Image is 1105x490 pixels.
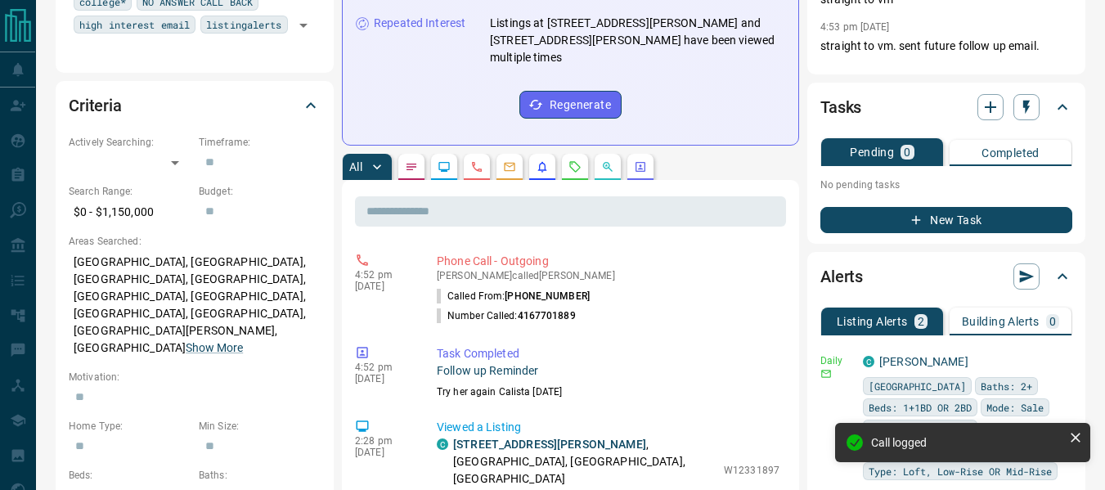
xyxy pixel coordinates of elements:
a: [PERSON_NAME] [879,355,968,368]
p: Try her again Calista [DATE] [437,384,779,399]
p: Home Type: [69,419,191,434]
p: Called From: [437,289,590,303]
p: All [349,161,362,173]
svg: Requests [568,160,582,173]
p: 0 [904,146,910,158]
p: Listing Alerts [837,316,908,327]
button: New Task [820,207,1072,233]
p: [DATE] [355,373,412,384]
p: Baths: [199,468,321,483]
p: [GEOGRAPHIC_DATA], [GEOGRAPHIC_DATA], [GEOGRAPHIC_DATA], [GEOGRAPHIC_DATA], [GEOGRAPHIC_DATA], [G... [69,249,321,362]
svg: Lead Browsing Activity [438,160,451,173]
h2: Tasks [820,94,861,120]
p: Listings at [STREET_ADDRESS][PERSON_NAME] and [STREET_ADDRESS][PERSON_NAME] have been viewed mult... [490,15,785,66]
p: Building Alerts [962,316,1040,327]
div: condos.ca [863,356,874,367]
p: W12331897 [724,463,779,478]
span: [GEOGRAPHIC_DATA] [869,378,966,394]
a: [STREET_ADDRESS][PERSON_NAME] [453,438,646,451]
p: Pending [850,146,894,158]
h2: Criteria [69,92,122,119]
p: [PERSON_NAME] called [PERSON_NAME] [437,270,779,281]
button: Show More [186,339,243,357]
span: [PHONE_NUMBER] [505,290,590,302]
p: Areas Searched: [69,234,321,249]
div: Tasks [820,88,1072,127]
p: 4:52 pm [355,362,412,373]
p: $0 - $1,150,000 [69,199,191,226]
p: Viewed a Listing [437,419,779,436]
svg: Email [820,368,832,380]
p: Beds: [69,468,191,483]
p: 0 [1049,316,1056,327]
p: Phone Call - Outgoing [437,253,779,270]
p: Actively Searching: [69,135,191,150]
svg: Agent Actions [634,160,647,173]
p: Completed [981,147,1040,159]
p: [DATE] [355,281,412,292]
span: high interest email [79,16,190,33]
button: Open [292,14,315,37]
div: condos.ca [437,438,448,450]
p: Daily [820,353,853,368]
p: No pending tasks [820,173,1072,197]
p: Number Called: [437,308,576,323]
span: 4167701889 [518,310,576,321]
p: Timeframe: [199,135,321,150]
p: Task Completed [437,345,779,362]
p: 2 [918,316,924,327]
p: Budget: [199,184,321,199]
svg: Listing Alerts [536,160,549,173]
h2: Alerts [820,263,863,290]
svg: Opportunities [601,160,614,173]
p: Follow up Reminder [437,362,779,380]
p: Min Size: [199,419,321,434]
p: 4:52 pm [355,269,412,281]
p: Repeated Interest [374,15,465,32]
div: Call logged [871,436,1062,449]
p: Search Range: [69,184,191,199]
p: Motivation: [69,370,321,384]
svg: Calls [470,160,483,173]
p: , [GEOGRAPHIC_DATA], [GEOGRAPHIC_DATA], [GEOGRAPHIC_DATA] [453,436,716,488]
p: straight to vm. sent future follow up email. [820,38,1072,55]
svg: Notes [405,160,418,173]
span: Beds: 1+1BD OR 2BD [869,399,972,416]
span: Baths: 2+ [981,378,1032,394]
span: Mode: Sale [986,399,1044,416]
div: Alerts [820,257,1072,296]
p: 2:28 pm [355,435,412,447]
button: Regenerate [519,91,622,119]
p: 4:53 pm [DATE] [820,21,890,33]
p: [DATE] [355,447,412,458]
svg: Emails [503,160,516,173]
span: listingalerts [206,16,281,33]
div: Criteria [69,86,321,125]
